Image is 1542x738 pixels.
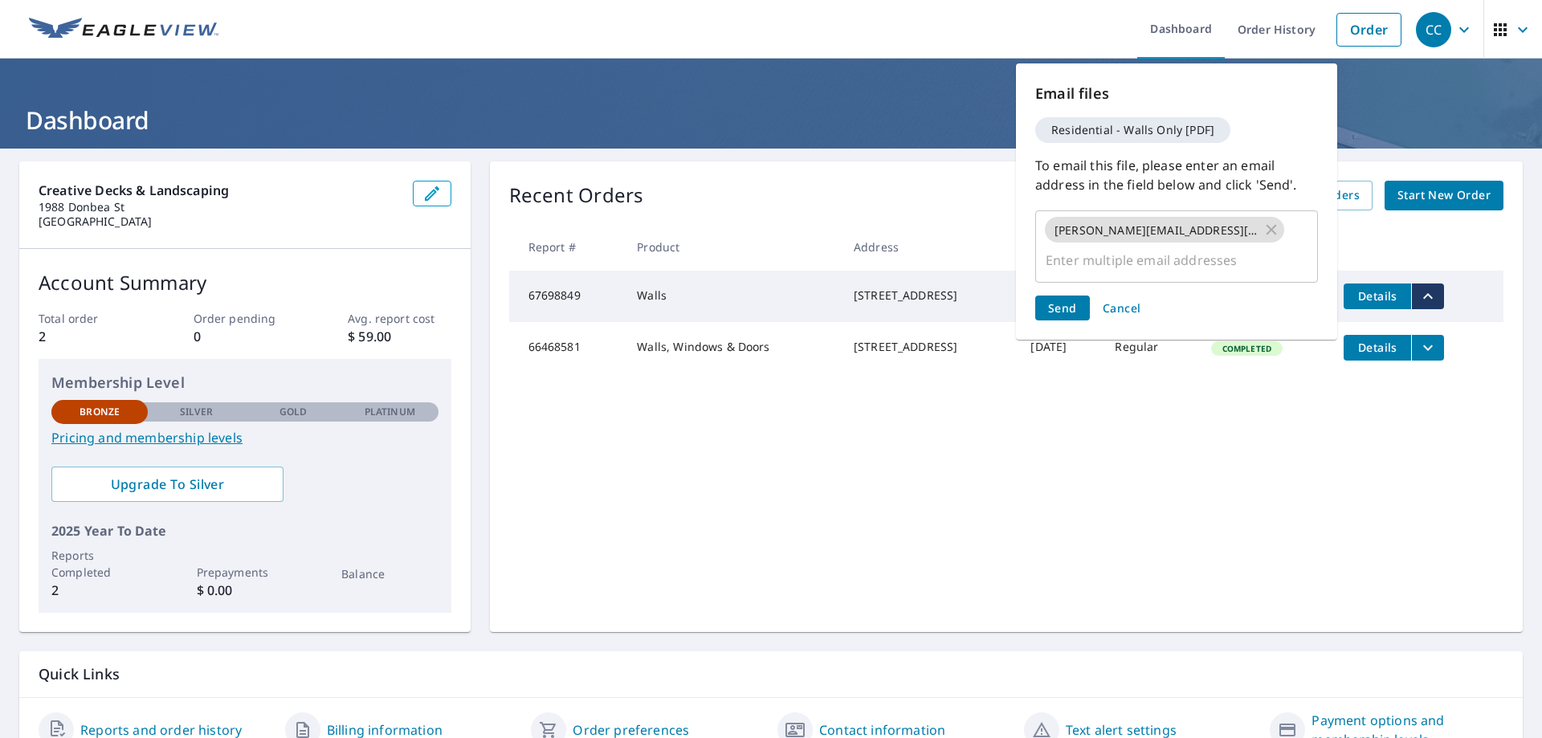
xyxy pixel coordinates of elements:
p: Prepayments [197,564,293,581]
h1: Dashboard [19,104,1523,137]
td: Regular [1102,322,1197,373]
p: Membership Level [51,372,439,393]
button: filesDropdownBtn-67698849 [1411,283,1444,309]
p: Order pending [194,310,296,327]
input: Enter multiple email addresses [1042,245,1287,275]
p: Bronze [80,405,120,419]
span: Details [1353,288,1401,304]
th: Product [624,223,841,271]
td: Walls, Windows & Doors [624,322,841,373]
button: Cancel [1096,296,1148,320]
td: [DATE] [1018,322,1102,373]
p: Creative Decks & Landscaping [39,181,400,200]
td: 67698849 [509,271,625,322]
th: Address [841,223,1018,271]
button: detailsBtn-67698849 [1344,283,1411,309]
p: [GEOGRAPHIC_DATA] [39,214,400,229]
button: Send [1035,296,1090,320]
p: Avg. report cost [348,310,451,327]
th: Report # [509,223,625,271]
p: $ 0.00 [197,581,293,600]
span: Details [1353,340,1401,355]
p: Reports Completed [51,547,148,581]
p: Total order [39,310,141,327]
button: detailsBtn-66468581 [1344,335,1411,361]
a: Order [1336,13,1401,47]
p: Balance [341,565,438,582]
span: Residential - Walls Only [PDF] [1042,124,1224,136]
p: Quick Links [39,664,1503,684]
p: 2 [39,327,141,346]
a: Start New Order [1385,181,1503,210]
div: CC [1416,12,1451,47]
div: [STREET_ADDRESS] [854,287,1006,304]
p: To email this file, please enter an email address in the field below and click 'Send'. [1035,156,1318,194]
div: [PERSON_NAME][EMAIL_ADDRESS][DOMAIN_NAME] [1045,217,1284,243]
span: Cancel [1103,300,1141,316]
p: Silver [180,405,214,419]
span: Send [1048,300,1077,316]
p: Gold [279,405,307,419]
span: Upgrade To Silver [64,475,271,493]
p: Account Summary [39,268,451,297]
button: filesDropdownBtn-66468581 [1411,335,1444,361]
td: 66468581 [509,322,625,373]
span: Start New Order [1397,186,1491,206]
p: 2 [51,581,148,600]
p: 0 [194,327,296,346]
td: Walls [624,271,841,322]
p: Email files [1035,83,1318,104]
p: 1988 Donbea St [39,200,400,214]
p: $ 59.00 [348,327,451,346]
a: Pricing and membership levels [51,428,439,447]
span: [PERSON_NAME][EMAIL_ADDRESS][DOMAIN_NAME] [1045,222,1267,238]
p: Platinum [365,405,415,419]
span: Completed [1213,343,1281,354]
a: Upgrade To Silver [51,467,284,502]
p: Recent Orders [509,181,644,210]
p: 2025 Year To Date [51,521,439,540]
img: EV Logo [29,18,218,42]
div: [STREET_ADDRESS] [854,339,1006,355]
